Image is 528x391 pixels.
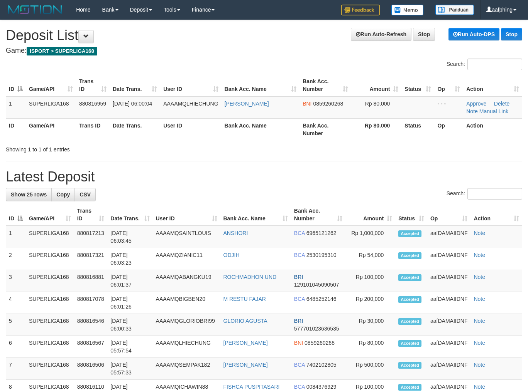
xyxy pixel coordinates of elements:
[223,252,240,258] a: ODJIH
[345,336,395,358] td: Rp 80,000
[6,358,26,380] td: 7
[306,362,337,368] span: Copy 7402102805 to clipboard
[107,358,152,380] td: [DATE] 05:57:33
[294,274,303,280] span: BRI
[79,101,106,107] span: 880816959
[6,292,26,314] td: 4
[113,101,152,107] span: [DATE] 06:00:04
[474,230,485,236] a: Note
[294,326,339,332] span: Copy 577701023636535 to clipboard
[306,296,337,302] span: Copy 6485252146 to clipboard
[434,118,463,140] th: Op
[76,118,110,140] th: Trans ID
[466,101,486,107] a: Approve
[223,274,277,280] a: ROCHMADHON UND
[11,191,47,198] span: Show 25 rows
[427,248,470,270] td: aafDAMAIIDNF
[222,118,300,140] th: Bank Acc. Name
[110,118,160,140] th: Date Trans.
[398,340,421,347] span: Accepted
[6,169,522,185] h1: Latest Deposit
[345,204,395,226] th: Amount: activate to sort column ascending
[398,318,421,325] span: Accepted
[153,226,220,248] td: AAAAMQSAINTLOUIS
[448,28,499,40] a: Run Auto-DPS
[351,28,411,41] a: Run Auto-Refresh
[294,230,305,236] span: BCA
[74,314,108,336] td: 880816546
[6,47,522,55] h4: Game:
[427,314,470,336] td: aafDAMAIIDNF
[222,74,300,96] th: Bank Acc. Name: activate to sort column ascending
[74,358,108,380] td: 880816506
[398,230,421,237] span: Accepted
[27,47,97,55] span: ISPORT > SUPERLIGA168
[153,248,220,270] td: AAAAMQZIANIC11
[153,358,220,380] td: AAAAMQSEMPAK182
[294,252,305,258] span: BCA
[6,336,26,358] td: 6
[223,340,268,346] a: [PERSON_NAME]
[153,336,220,358] td: AAAAMQLHIECHUNG
[6,74,26,96] th: ID: activate to sort column descending
[494,101,509,107] a: Delete
[6,143,214,153] div: Showing 1 to 1 of 1 entries
[351,118,402,140] th: Rp 80.000
[427,358,470,380] td: aafDAMAIIDNF
[395,204,427,226] th: Status: activate to sort column ascending
[56,191,70,198] span: Copy
[291,204,345,226] th: Bank Acc. Number: activate to sort column ascending
[463,118,522,140] th: Action
[107,226,152,248] td: [DATE] 06:03:45
[51,188,75,201] a: Copy
[345,358,395,380] td: Rp 500,000
[306,252,337,258] span: Copy 2530195310 to clipboard
[300,118,351,140] th: Bank Acc. Number
[398,362,421,369] span: Accepted
[220,204,291,226] th: Bank Acc. Name: activate to sort column ascending
[463,74,522,96] th: Action: activate to sort column ascending
[467,59,522,70] input: Search:
[26,292,74,314] td: SUPERLIGA168
[6,188,52,201] a: Show 25 rows
[427,226,470,248] td: aafDAMAIIDNF
[107,204,152,226] th: Date Trans.: activate to sort column ascending
[341,5,380,15] img: Feedback.jpg
[6,118,26,140] th: ID
[345,226,395,248] td: Rp 1,000,000
[6,248,26,270] td: 2
[6,204,26,226] th: ID: activate to sort column descending
[294,362,305,368] span: BCA
[26,74,76,96] th: Game/API: activate to sort column ascending
[225,101,269,107] a: [PERSON_NAME]
[300,74,351,96] th: Bank Acc. Number: activate to sort column ascending
[427,204,470,226] th: Op: activate to sort column ascending
[294,340,303,346] span: BNI
[6,226,26,248] td: 1
[474,362,485,368] a: Note
[110,74,160,96] th: Date Trans.: activate to sort column ascending
[427,336,470,358] td: aafDAMAIIDNF
[74,188,96,201] a: CSV
[6,270,26,292] td: 3
[313,101,343,107] span: Copy 0859260268 to clipboard
[107,248,152,270] td: [DATE] 06:03:23
[401,118,434,140] th: Status
[26,336,74,358] td: SUPERLIGA168
[345,292,395,314] td: Rp 200,000
[153,270,220,292] td: AAAAMQABANGKU19
[223,362,268,368] a: [PERSON_NAME]
[434,96,463,119] td: - - -
[345,248,395,270] td: Rp 54,000
[474,296,485,302] a: Note
[153,292,220,314] td: AAAAMQBIGBEN20
[434,74,463,96] th: Op: activate to sort column ascending
[80,191,91,198] span: CSV
[398,296,421,303] span: Accepted
[306,384,337,390] span: Copy 0084376929 to clipboard
[74,270,108,292] td: 880816881
[351,74,402,96] th: Amount: activate to sort column ascending
[470,204,522,226] th: Action: activate to sort column ascending
[294,282,339,288] span: Copy 129101045090507 to clipboard
[294,296,305,302] span: BCA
